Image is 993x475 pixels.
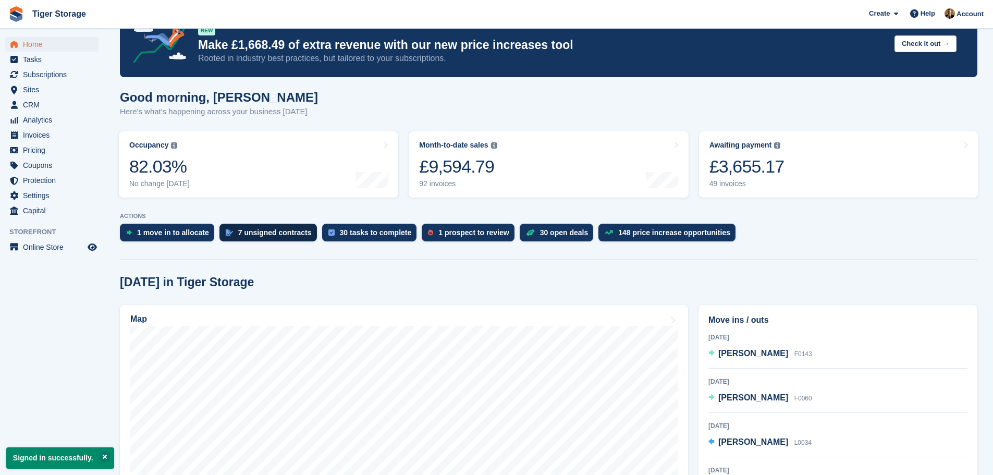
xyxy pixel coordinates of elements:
div: 82.03% [129,156,190,177]
div: £9,594.79 [419,156,497,177]
div: Occupancy [129,141,168,150]
span: Settings [23,188,85,203]
h1: Good morning, [PERSON_NAME] [120,90,318,104]
span: Account [957,9,984,19]
p: Here's what's happening across your business [DATE] [120,106,318,118]
span: Subscriptions [23,67,85,82]
img: contract_signature_icon-13c848040528278c33f63329250d36e43548de30e8caae1d1a13099fd9432cc5.svg [226,229,233,236]
span: Capital [23,203,85,218]
a: menu [5,98,99,112]
h2: [DATE] in Tiger Storage [120,275,254,289]
img: stora-icon-8386f47178a22dfd0bd8f6a31ec36ba5ce8667c1dd55bd0f319d3a0aa187defe.svg [8,6,24,22]
a: Month-to-date sales £9,594.79 92 invoices [409,131,688,198]
a: [PERSON_NAME] L0034 [708,436,812,449]
span: Help [921,8,935,19]
span: Storefront [9,227,104,237]
span: Pricing [23,143,85,157]
span: F0060 [794,395,812,402]
div: 7 unsigned contracts [238,228,312,237]
img: icon-info-grey-7440780725fd019a000dd9b08b2336e03edf1995a4989e88bcd33f0948082b44.svg [774,142,780,149]
div: 148 price increase opportunities [618,228,730,237]
a: menu [5,203,99,218]
span: Home [23,37,85,52]
p: Make £1,668.49 of extra revenue with our new price increases tool [198,38,886,53]
a: menu [5,37,99,52]
a: menu [5,128,99,142]
a: Awaiting payment £3,655.17 49 invoices [699,131,978,198]
div: [DATE] [708,421,967,431]
div: £3,655.17 [709,156,784,177]
span: Coupons [23,158,85,173]
span: [PERSON_NAME] [718,393,788,402]
a: menu [5,82,99,97]
a: Tiger Storage [28,5,90,22]
span: F0143 [794,350,812,358]
a: 1 move in to allocate [120,224,219,247]
div: 1 move in to allocate [137,228,209,237]
span: Create [869,8,890,19]
span: Protection [23,173,85,188]
img: icon-info-grey-7440780725fd019a000dd9b08b2336e03edf1995a4989e88bcd33f0948082b44.svg [491,142,497,149]
h2: Move ins / outs [708,314,967,326]
span: Tasks [23,52,85,67]
img: task-75834270c22a3079a89374b754ae025e5fb1db73e45f91037f5363f120a921f8.svg [328,229,335,236]
img: price_increase_opportunities-93ffe204e8149a01c8c9dc8f82e8f89637d9d84a8eef4429ea346261dce0b2c0.svg [605,230,613,235]
p: Rooted in industry best practices, but tailored to your subscriptions. [198,53,886,64]
a: menu [5,143,99,157]
a: [PERSON_NAME] F0143 [708,347,812,361]
a: 30 open deals [520,224,599,247]
img: deal-1b604bf984904fb50ccaf53a9ad4b4a5d6e5aea283cecdc64d6e3604feb123c2.svg [526,229,535,236]
div: No change [DATE] [129,179,190,188]
a: 1 prospect to review [422,224,519,247]
a: 148 price increase opportunities [598,224,741,247]
a: Occupancy 82.03% No change [DATE] [119,131,398,198]
img: move_ins_to_allocate_icon-fdf77a2bb77ea45bf5b3d319d69a93e2d87916cf1d5bf7949dd705db3b84f3ca.svg [126,229,132,236]
span: CRM [23,98,85,112]
span: Sites [23,82,85,97]
a: menu [5,188,99,203]
div: NEW [198,25,215,35]
span: Invoices [23,128,85,142]
img: price-adjustments-announcement-icon-8257ccfd72463d97f412b2fc003d46551f7dbcb40ab6d574587a9cd5c0d94... [125,7,198,67]
a: menu [5,240,99,254]
a: menu [5,67,99,82]
div: 1 prospect to review [438,228,509,237]
div: Awaiting payment [709,141,772,150]
a: menu [5,173,99,188]
a: [PERSON_NAME] F0060 [708,392,812,405]
img: icon-info-grey-7440780725fd019a000dd9b08b2336e03edf1995a4989e88bcd33f0948082b44.svg [171,142,177,149]
span: [PERSON_NAME] [718,437,788,446]
span: L0034 [794,439,812,446]
a: menu [5,158,99,173]
div: [DATE] [708,333,967,342]
a: 7 unsigned contracts [219,224,322,247]
span: [PERSON_NAME] [718,349,788,358]
span: Analytics [23,113,85,127]
div: 30 tasks to complete [340,228,412,237]
div: 92 invoices [419,179,497,188]
p: Signed in successfully. [6,447,114,469]
span: Online Store [23,240,85,254]
a: menu [5,113,99,127]
a: Preview store [86,241,99,253]
div: [DATE] [708,377,967,386]
p: ACTIONS [120,213,977,220]
div: Month-to-date sales [419,141,488,150]
img: Adam Herbert [945,8,955,19]
h2: Map [130,314,147,324]
div: 30 open deals [540,228,589,237]
button: Check it out → [894,35,957,53]
div: 49 invoices [709,179,784,188]
a: menu [5,52,99,67]
div: [DATE] [708,466,967,475]
img: prospect-51fa495bee0391a8d652442698ab0144808aea92771e9ea1ae160a38d050c398.svg [428,229,433,236]
a: 30 tasks to complete [322,224,422,247]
